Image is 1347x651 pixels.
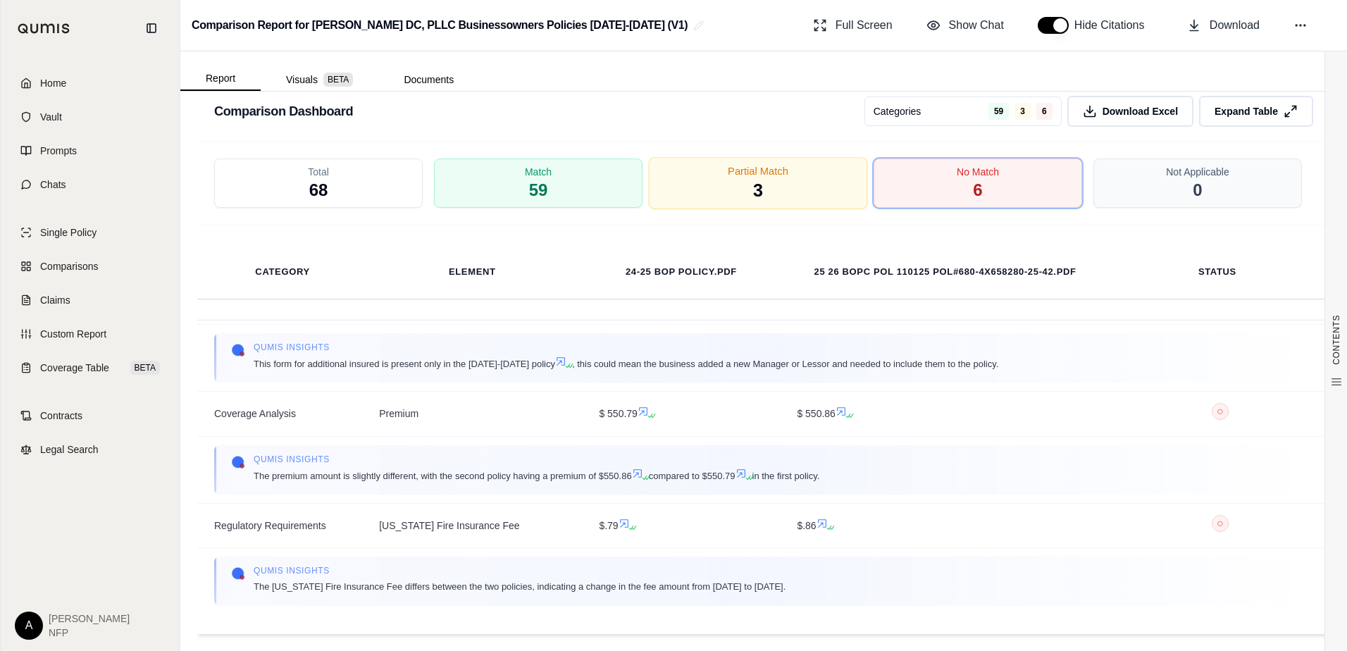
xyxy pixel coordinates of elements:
span: Regulatory Requirements [214,518,345,534]
span: Total [308,165,329,179]
span: Download Excel [1103,104,1178,118]
span: Match [525,165,552,179]
span: Comparisons [40,259,98,273]
button: Categories5936 [864,97,1062,126]
button: Show Chat [921,11,1010,39]
span: No Match [957,165,999,179]
button: Documents [378,68,479,91]
button: Expand Table [1199,96,1313,127]
span: 6 [1036,103,1053,120]
a: Home [9,68,171,99]
a: Claims [9,285,171,316]
th: 25 26 BOPC POL 110125 pol#680-4X658280-25-42.pdf [797,256,1093,287]
a: Legal Search [9,434,171,465]
a: Custom Report [9,318,171,349]
a: Prompts [9,135,171,166]
span: Show Chat [949,17,1004,34]
span: $.79 [599,518,763,534]
span: Coverage Analysis [214,406,345,422]
span: CONTENTS [1331,315,1342,365]
a: Chats [9,169,171,200]
th: Status [1181,256,1253,287]
span: 3 [1014,103,1031,120]
span: [PERSON_NAME] [49,612,130,626]
span: ○ [1217,518,1224,529]
span: Claims [40,293,70,307]
span: The premium amount is slightly different, with the second policy having a premium of $550.86 comp... [254,468,819,483]
button: Full Screen [807,11,898,39]
span: 59 [988,103,1009,120]
span: Qumis INSIGHTS [254,342,998,353]
span: 3 [753,179,763,203]
th: 24-25 BOP Policy.pdf [609,256,754,287]
span: Chats [40,178,66,192]
th: Category [238,256,326,287]
span: Qumis INSIGHTS [254,454,819,465]
img: Qumis Logo [18,23,70,34]
a: Comparisons [9,251,171,282]
a: Vault [9,101,171,132]
a: Contracts [9,400,171,431]
th: Element [432,256,513,287]
span: Coverage Table [40,361,109,375]
span: Legal Search [40,442,99,457]
span: ○ [1217,406,1224,417]
span: Categories [874,104,921,118]
button: Visuals [261,68,378,91]
img: Qumis [231,343,245,357]
span: 59 [529,179,548,201]
span: 0 [1193,179,1202,201]
span: Single Policy [40,225,97,240]
span: $ 550.86 [797,406,1093,422]
span: Prompts [40,144,77,158]
button: ○ [1212,515,1229,537]
span: $ 550.79 [599,406,763,422]
span: Home [40,76,66,90]
img: Qumis [231,566,245,581]
span: [US_STATE] Fire Insurance Fee [379,518,565,534]
span: 68 [309,179,328,201]
span: BETA [130,361,160,375]
a: Single Policy [9,217,171,248]
img: Qumis [231,455,245,469]
span: $.86 [797,518,1093,534]
h3: Comparison Dashboard [214,99,353,124]
span: Hide Citations [1074,17,1153,34]
div: A [15,612,43,640]
span: NFP [49,626,130,640]
a: Coverage TableBETA [9,352,171,383]
button: Collapse sidebar [140,17,163,39]
span: Not Applicable [1166,165,1229,179]
h2: Comparison Report for [PERSON_NAME] DC, PLLC Businessowners Policies [DATE]-[DATE] (V1) [192,13,688,38]
button: ○ [1212,403,1229,425]
span: Custom Report [40,327,106,341]
button: Download [1181,11,1265,39]
span: The [US_STATE] Fire Insurance Fee differs between the two policies, indicating a change in the fe... [254,579,786,594]
button: Report [180,67,261,91]
span: Expand Table [1215,104,1278,118]
span: BETA [323,73,353,87]
span: Qumis INSIGHTS [254,565,786,576]
span: Download [1210,17,1260,34]
span: Partial Match [728,164,788,179]
span: Vault [40,110,62,124]
span: Contracts [40,409,82,423]
span: Premium [379,406,565,422]
button: Download Excel [1067,96,1193,127]
span: 6 [973,179,982,201]
span: Full Screen [836,17,893,34]
span: This form for additional insured is present only in the [DATE]-[DATE] policy , this could mean th... [254,356,998,371]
